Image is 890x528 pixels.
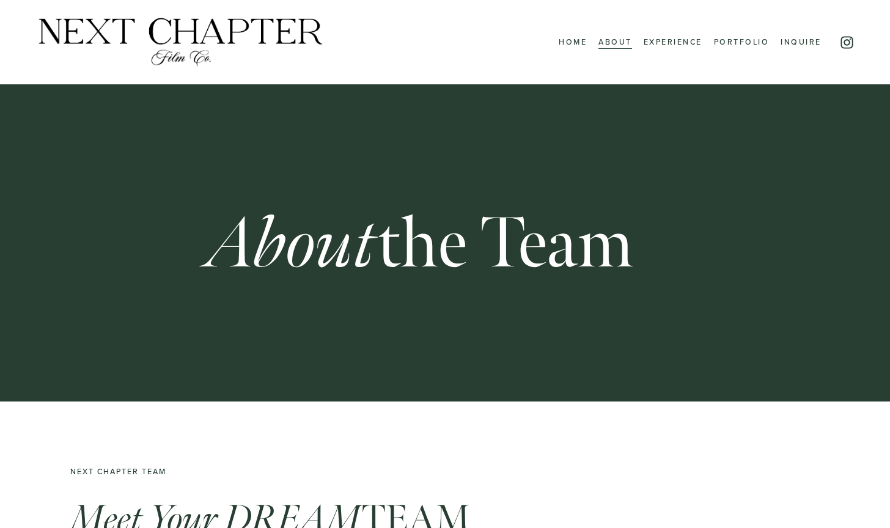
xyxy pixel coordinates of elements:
a: About [598,35,632,50]
a: Experience [644,35,702,50]
a: Portfolio [714,35,770,50]
em: About [206,200,377,289]
a: Instagram [839,35,855,50]
h1: the Team [206,208,633,280]
a: Home [559,35,587,50]
img: Next Chapter Film Co. [35,16,326,68]
code: Next Chapter Team [70,466,166,477]
a: Inquire [781,35,822,50]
